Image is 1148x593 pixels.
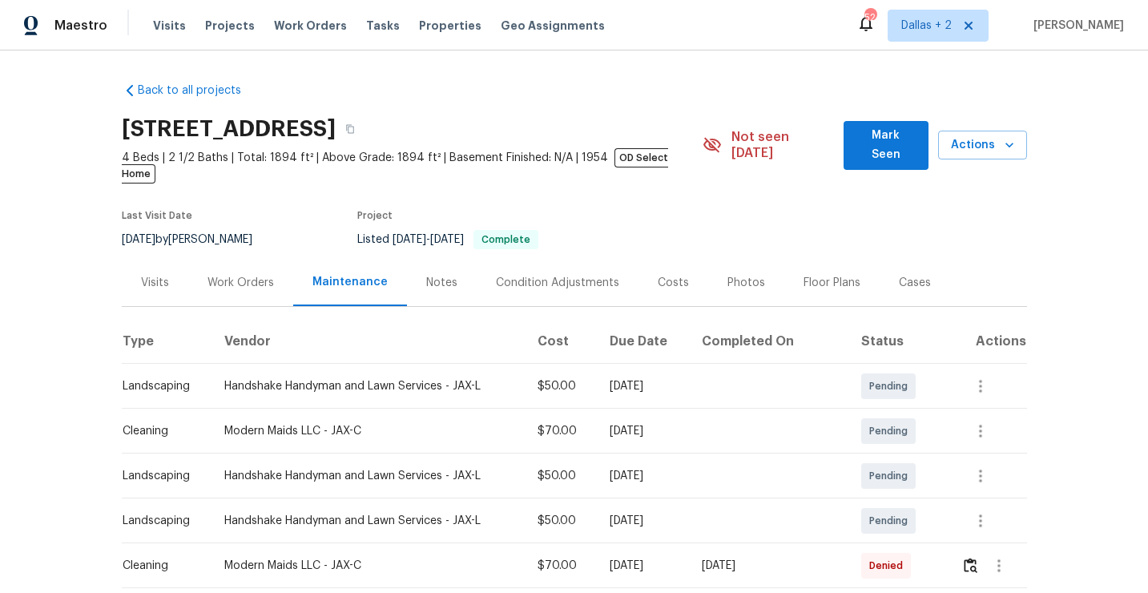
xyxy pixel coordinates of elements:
[961,547,980,585] button: Review Icon
[658,275,689,291] div: Costs
[224,468,512,484] div: Handshake Handyman and Lawn Services - JAX-L
[525,319,597,364] th: Cost
[869,378,914,394] span: Pending
[538,513,584,529] div: $50.00
[869,513,914,529] span: Pending
[357,234,538,245] span: Listed
[312,274,388,290] div: Maintenance
[430,234,464,245] span: [DATE]
[366,20,400,31] span: Tasks
[224,558,512,574] div: Modern Maids LLC - JAX-C
[123,558,199,574] div: Cleaning
[122,319,211,364] th: Type
[538,423,584,439] div: $70.00
[610,468,677,484] div: [DATE]
[336,115,365,143] button: Copy Address
[207,275,274,291] div: Work Orders
[538,558,584,574] div: $70.00
[122,148,668,184] span: OD Select Home
[419,18,481,34] span: Properties
[123,513,199,529] div: Landscaping
[899,275,931,291] div: Cases
[475,235,537,244] span: Complete
[702,558,836,574] div: [DATE]
[122,121,336,137] h2: [STREET_ADDRESS]
[610,423,677,439] div: [DATE]
[224,423,512,439] div: Modern Maids LLC - JAX-C
[123,423,199,439] div: Cleaning
[901,18,952,34] span: Dallas + 2
[122,83,276,99] a: Back to all projects
[938,131,1027,160] button: Actions
[689,319,848,364] th: Completed On
[869,558,909,574] span: Denied
[597,319,690,364] th: Due Date
[951,135,1014,155] span: Actions
[224,513,512,529] div: Handshake Handyman and Lawn Services - JAX-L
[1027,18,1124,34] span: [PERSON_NAME]
[224,378,512,394] div: Handshake Handyman and Lawn Services - JAX-L
[274,18,347,34] span: Work Orders
[122,234,155,245] span: [DATE]
[731,129,834,161] span: Not seen [DATE]
[393,234,426,245] span: [DATE]
[122,150,703,182] span: 4 Beds | 2 1/2 Baths | Total: 1894 ft² | Above Grade: 1894 ft² | Basement Finished: N/A | 1954
[869,468,914,484] span: Pending
[501,18,605,34] span: Geo Assignments
[864,10,876,26] div: 52
[123,468,199,484] div: Landscaping
[211,319,525,364] th: Vendor
[496,275,619,291] div: Condition Adjustments
[844,121,928,170] button: Mark Seen
[357,211,393,220] span: Project
[54,18,107,34] span: Maestro
[393,234,464,245] span: -
[610,378,677,394] div: [DATE]
[123,378,199,394] div: Landscaping
[426,275,457,291] div: Notes
[964,558,977,573] img: Review Icon
[122,230,272,249] div: by [PERSON_NAME]
[949,319,1027,364] th: Actions
[538,468,584,484] div: $50.00
[153,18,186,34] span: Visits
[205,18,255,34] span: Projects
[610,558,677,574] div: [DATE]
[869,423,914,439] span: Pending
[727,275,765,291] div: Photos
[804,275,860,291] div: Floor Plans
[848,319,948,364] th: Status
[610,513,677,529] div: [DATE]
[538,378,584,394] div: $50.00
[141,275,169,291] div: Visits
[856,126,916,165] span: Mark Seen
[122,211,192,220] span: Last Visit Date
